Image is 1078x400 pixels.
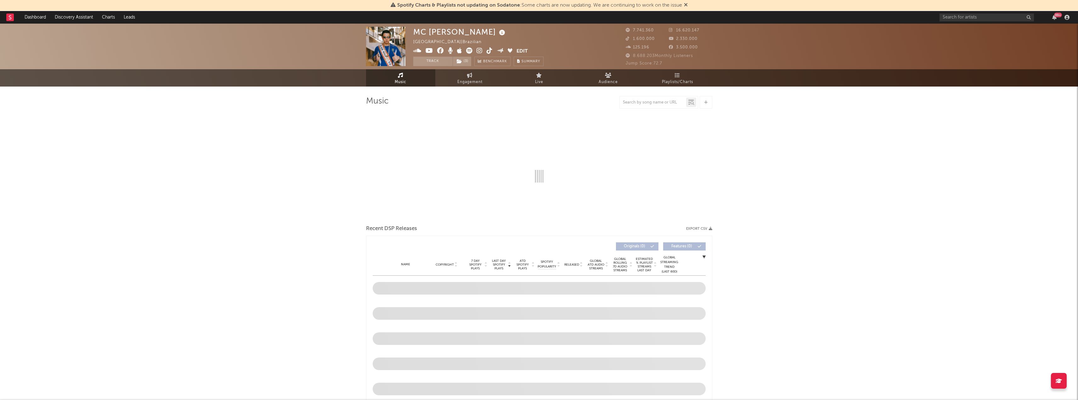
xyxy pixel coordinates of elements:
[626,28,654,32] span: 7.741.360
[626,45,649,49] span: 125.196
[574,69,643,87] a: Audience
[514,259,531,270] span: ATD Spotify Plays
[620,100,686,105] input: Search by song name or URL
[522,60,540,63] span: Summary
[599,78,618,86] span: Audience
[435,69,505,87] a: Engagement
[453,57,471,66] button: (3)
[397,3,520,8] span: Spotify Charts & Playlists not updating on Sodatone
[491,259,507,270] span: Last Day Spotify Plays
[662,78,693,86] span: Playlists/Charts
[50,11,98,24] a: Discovery Assistant
[612,257,629,272] span: Global Rolling 7D Audio Streams
[660,255,679,274] div: Global Streaming Trend (Last 60D)
[395,78,406,86] span: Music
[366,69,435,87] a: Music
[626,37,655,41] span: 1.600.000
[669,28,699,32] span: 16.620.147
[397,3,682,8] span: : Some charts are now updating. We are continuing to work on the issue
[98,11,119,24] a: Charts
[686,227,712,231] button: Export CSV
[413,27,507,37] div: MC [PERSON_NAME]
[413,38,489,46] div: [GEOGRAPHIC_DATA] | Brazilian
[684,3,688,8] span: Dismiss
[413,57,453,66] button: Track
[474,57,511,66] a: Benchmark
[457,78,483,86] span: Engagement
[626,54,693,58] span: 8.688.203 Monthly Listeners
[20,11,50,24] a: Dashboard
[483,58,507,65] span: Benchmark
[669,45,698,49] span: 3.500.000
[366,225,417,233] span: Recent DSP Releases
[119,11,139,24] a: Leads
[1054,13,1062,17] div: 99 +
[616,242,658,251] button: Originals(0)
[505,69,574,87] a: Live
[620,245,649,248] span: Originals ( 0 )
[626,61,662,65] span: Jump Score: 72.7
[436,263,454,267] span: Copyright
[564,263,579,267] span: Released
[538,260,556,269] span: Spotify Popularity
[587,259,605,270] span: Global ATD Audio Streams
[636,257,653,272] span: Estimated % Playlist Streams Last Day
[643,69,712,87] a: Playlists/Charts
[1052,15,1057,20] button: 99+
[940,14,1034,21] input: Search for artists
[516,48,528,55] button: Edit
[663,242,706,251] button: Features(0)
[535,78,543,86] span: Live
[467,259,484,270] span: 7 Day Spotify Plays
[453,57,471,66] span: ( 3 )
[667,245,696,248] span: Features ( 0 )
[385,262,426,267] div: Name
[669,37,697,41] span: 2.330.000
[514,57,544,66] button: Summary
